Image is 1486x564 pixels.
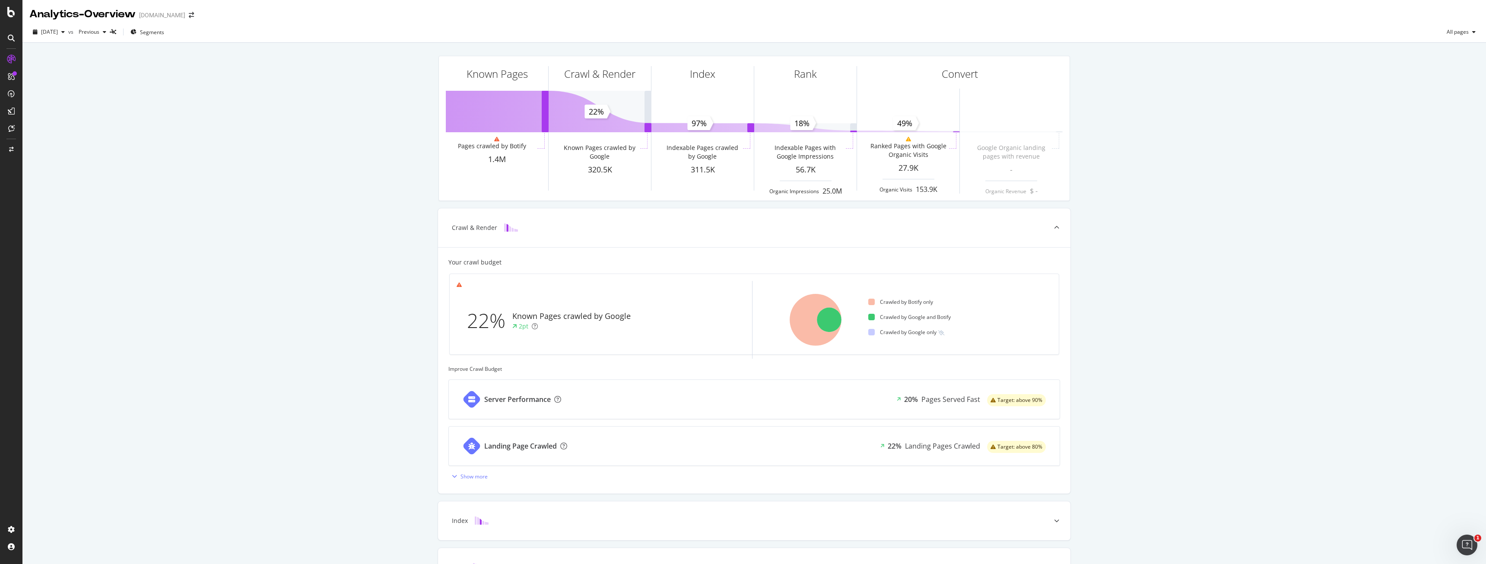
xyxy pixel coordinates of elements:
div: warning label [987,394,1046,406]
div: Index [690,67,715,81]
div: 22% [467,306,512,335]
div: Improve Crawl Budget [448,365,1060,373]
div: [DOMAIN_NAME] [139,11,185,19]
span: Target: above 90% [997,398,1042,403]
div: Server Performance [484,395,551,405]
span: Previous [75,28,99,35]
div: 320.5K [549,164,651,175]
div: Landing Page Crawled [484,441,557,451]
div: Index [452,516,468,525]
div: Crawl & Render [564,67,635,81]
img: block-icon [504,223,518,232]
div: Crawled by Botify only [868,298,933,306]
span: vs [68,28,75,35]
div: warning label [987,441,1046,453]
span: 2025 Aug. 21st [41,28,58,35]
div: Rank [794,67,817,81]
div: Show more [460,473,488,480]
img: block-icon [475,516,489,525]
div: 2pt [519,322,528,331]
div: 25.0M [822,186,842,196]
button: Show more [448,469,488,483]
div: 20% [904,395,918,405]
div: Pages crawled by Botify [458,142,526,150]
button: Previous [75,25,110,39]
div: Landing Pages Crawled [905,441,980,451]
div: 1.4M [446,154,548,165]
button: [DATE] [29,25,68,39]
div: Organic Impressions [769,188,819,195]
div: Known Pages crawled by Google [512,311,631,322]
div: Your crawl budget [448,258,502,267]
div: Known Pages crawled by Google [561,143,638,161]
div: Known Pages [467,67,528,81]
div: 22% [888,441,902,451]
span: All pages [1443,28,1469,35]
div: arrow-right-arrow-left [189,12,194,18]
div: Indexable Pages crawled by Google [664,143,741,161]
a: Landing Page Crawled22%Landing Pages Crawledwarning label [448,426,1060,466]
span: Target: above 80% [997,444,1042,449]
span: 1 [1474,535,1481,542]
button: Segments [127,25,168,39]
button: All pages [1443,25,1479,39]
span: Segments [140,29,164,36]
div: 311.5K [651,164,754,175]
iframe: Intercom live chat [1457,535,1477,555]
div: Analytics - Overview [29,7,136,22]
div: 56.7K [754,164,857,175]
div: Crawled by Google only [868,328,937,336]
div: Crawled by Google and Botify [868,313,951,321]
div: Crawl & Render [452,223,497,232]
div: Pages Served Fast [921,395,980,405]
div: Indexable Pages with Google Impressions [766,143,844,161]
a: Server Performance20%Pages Served Fastwarning label [448,379,1060,419]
